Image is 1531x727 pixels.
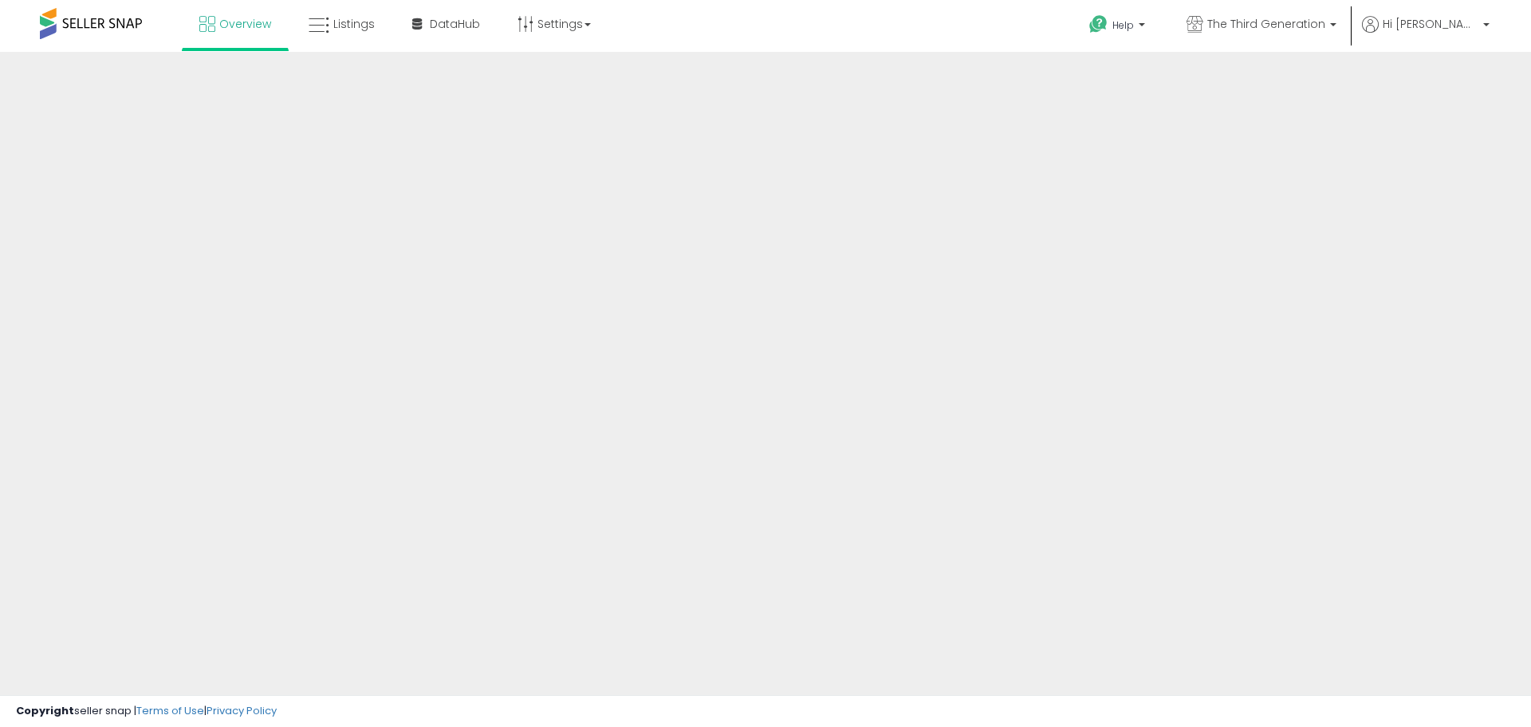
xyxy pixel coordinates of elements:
[1076,2,1161,52] a: Help
[1362,16,1490,52] a: Hi [PERSON_NAME]
[16,704,277,719] div: seller snap | |
[16,703,74,718] strong: Copyright
[333,16,375,32] span: Listings
[430,16,480,32] span: DataHub
[1207,16,1325,32] span: The Third Generation
[136,703,204,718] a: Terms of Use
[1112,18,1134,32] span: Help
[1088,14,1108,34] i: Get Help
[207,703,277,718] a: Privacy Policy
[219,16,271,32] span: Overview
[1383,16,1478,32] span: Hi [PERSON_NAME]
